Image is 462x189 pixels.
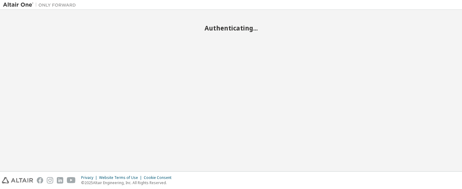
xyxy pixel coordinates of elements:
[81,175,99,180] div: Privacy
[37,177,43,184] img: facebook.svg
[2,177,33,184] img: altair_logo.svg
[81,180,175,185] p: © 2025 Altair Engineering, Inc. All Rights Reserved.
[3,24,459,32] h2: Authenticating...
[144,175,175,180] div: Cookie Consent
[67,177,76,184] img: youtube.svg
[47,177,53,184] img: instagram.svg
[57,177,63,184] img: linkedin.svg
[99,175,144,180] div: Website Terms of Use
[3,2,79,8] img: Altair One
